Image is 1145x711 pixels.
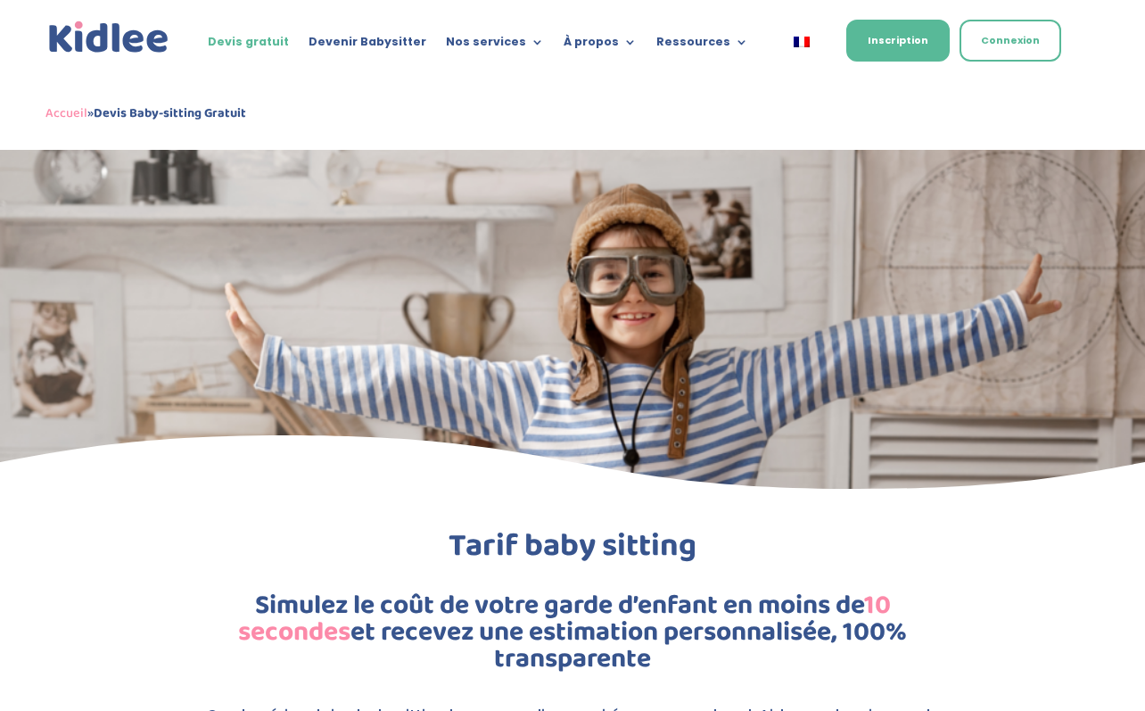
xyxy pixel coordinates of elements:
[238,584,891,654] span: 10 secondes
[45,103,246,124] span: »
[45,18,172,57] a: Kidlee Logo
[656,36,748,55] a: Ressources
[309,36,426,55] a: Devenir Babysitter
[94,103,246,124] strong: Devis Baby-sitting Gratuit
[208,36,289,55] a: Devis gratuit
[180,530,965,571] h1: Tarif baby sitting
[180,592,965,682] h2: Simulez le coût de votre garde d’enfant en moins de et recevez une estimation personnalisée, 100%...
[45,103,87,124] a: Accueil
[846,20,950,62] a: Inscription
[45,18,172,57] img: logo_kidlee_bleu
[960,20,1061,62] a: Connexion
[564,36,637,55] a: À propos
[794,37,810,47] img: Français
[446,36,544,55] a: Nos services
